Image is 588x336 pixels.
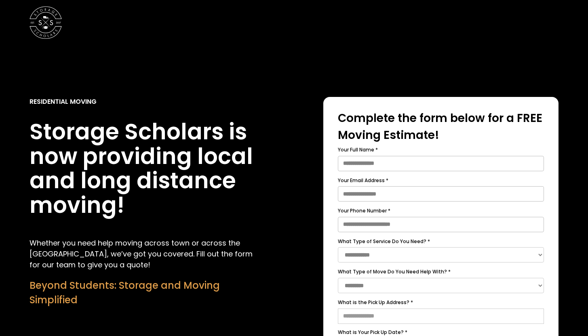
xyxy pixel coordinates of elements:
[338,237,544,246] label: What Type of Service Do You Need? *
[30,237,265,270] p: Whether you need help moving across town or across the [GEOGRAPHIC_DATA], we’ve got you covered. ...
[338,267,544,276] label: What Type of Move Do You Need Help With? *
[30,97,97,107] div: Residential Moving
[338,110,544,144] div: Complete the form below for a FREE Moving Estimate!
[30,120,265,217] h1: Storage Scholars is now providing local and long distance moving!
[338,145,544,154] label: Your Full Name *
[30,278,265,307] div: Beyond Students: Storage and Moving Simplified
[30,6,62,39] img: Storage Scholars main logo
[338,206,544,215] label: Your Phone Number *
[338,176,544,185] label: Your Email Address *
[338,298,544,307] label: What is the Pick Up Address? *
